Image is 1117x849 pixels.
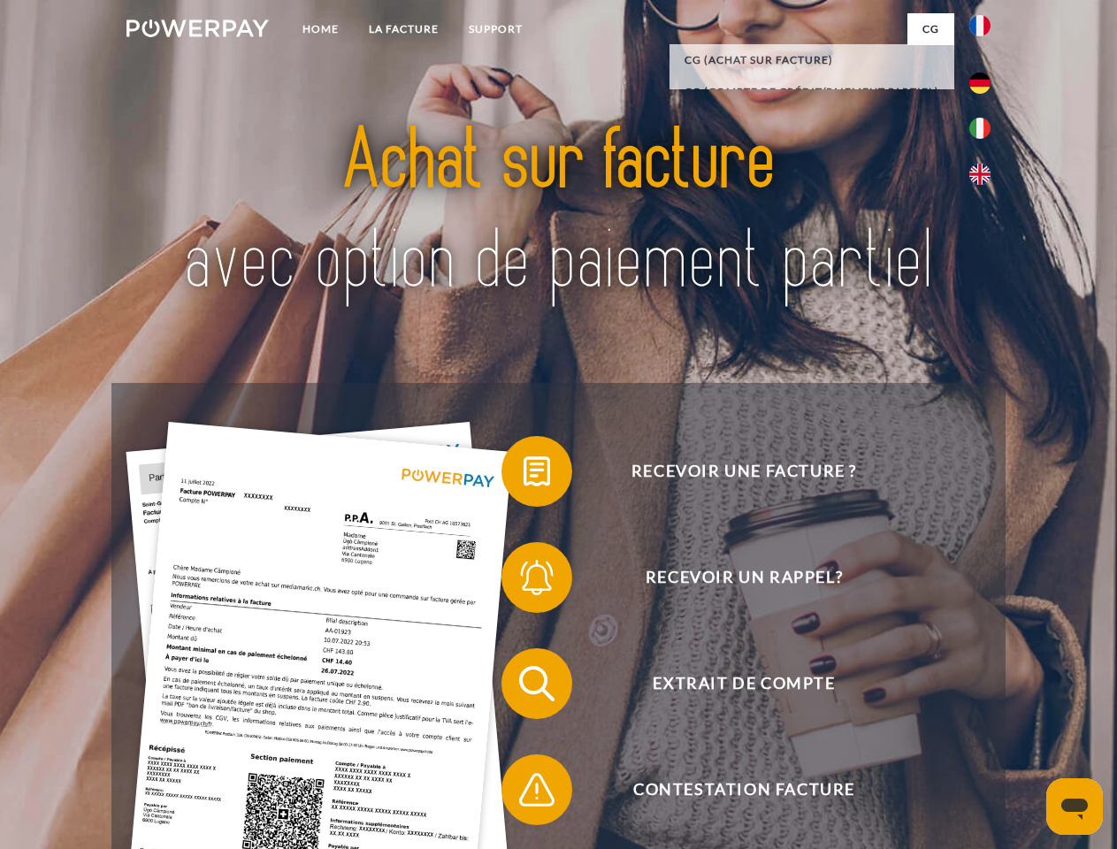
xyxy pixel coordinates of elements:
[527,754,960,825] span: Contestation Facture
[501,648,961,719] button: Extrait de compte
[527,436,960,507] span: Recevoir une facture ?
[126,19,269,37] img: logo-powerpay-white.svg
[515,555,559,600] img: qb_bell.svg
[515,662,559,706] img: qb_search.svg
[501,754,961,825] button: Contestation Facture
[515,449,559,493] img: qb_bill.svg
[669,44,954,76] a: CG (achat sur facture)
[527,648,960,719] span: Extrait de compte
[354,13,454,45] a: LA FACTURE
[501,542,961,613] button: Recevoir un rappel?
[515,768,559,812] img: qb_warning.svg
[969,15,991,36] img: fr
[969,73,991,94] img: de
[169,85,948,339] img: title-powerpay_fr.svg
[969,164,991,185] img: en
[501,436,961,507] button: Recevoir une facture ?
[669,76,954,108] a: CG (Compte de crédit/paiement partiel)
[527,542,960,613] span: Recevoir un rappel?
[1046,778,1103,835] iframe: Bouton de lancement de la fenêtre de messagerie
[454,13,538,45] a: Support
[907,13,954,45] a: CG
[969,118,991,139] img: it
[287,13,354,45] a: Home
